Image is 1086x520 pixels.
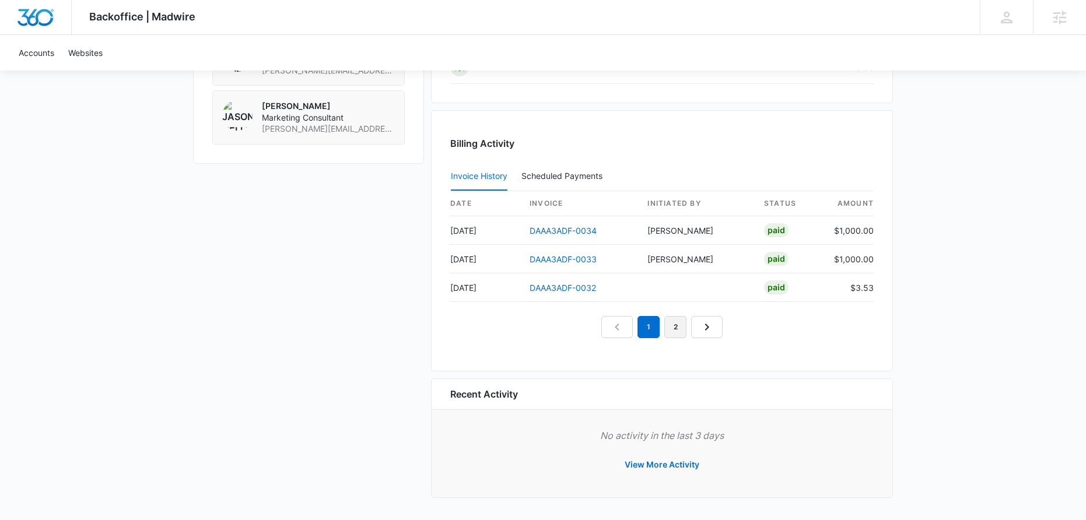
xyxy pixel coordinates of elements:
th: date [450,191,520,216]
h3: Billing Activity [450,136,874,150]
span: Marketing Consultant [262,112,395,124]
div: Scheduled Payments [521,172,607,180]
h6: Recent Activity [450,387,518,401]
img: Jason Hellem [222,100,253,131]
em: 1 [637,316,660,338]
p: No activity in the last 3 days [450,428,874,442]
td: $1,000.00 [825,245,874,273]
span: [PERSON_NAME][EMAIL_ADDRESS][PERSON_NAME][DOMAIN_NAME] [262,123,395,135]
nav: Pagination [601,316,723,338]
span: Backoffice | Madwire [89,10,195,23]
a: Page 2 [664,316,686,338]
td: [PERSON_NAME] [638,216,755,245]
th: invoice [520,191,638,216]
div: Paid [764,280,789,294]
a: DAAA3ADF-0033 [530,254,597,264]
div: Paid [764,223,789,237]
a: Accounts [12,35,61,71]
th: amount [825,191,874,216]
button: View More Activity [613,451,711,479]
td: [DATE] [450,245,520,273]
td: $3.53 [825,273,874,302]
td: [PERSON_NAME] [638,245,755,273]
th: Initiated By [638,191,755,216]
th: status [755,191,825,216]
td: [DATE] [450,273,520,302]
p: [PERSON_NAME] [262,100,395,112]
a: Websites [61,35,110,71]
a: Next Page [691,316,723,338]
div: Paid [764,252,789,266]
a: DAAA3ADF-0034 [530,226,597,236]
a: DAAA3ADF-0032 [530,283,596,293]
td: $1,000.00 [825,216,874,245]
button: Invoice History [451,163,507,191]
td: [DATE] [450,216,520,245]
